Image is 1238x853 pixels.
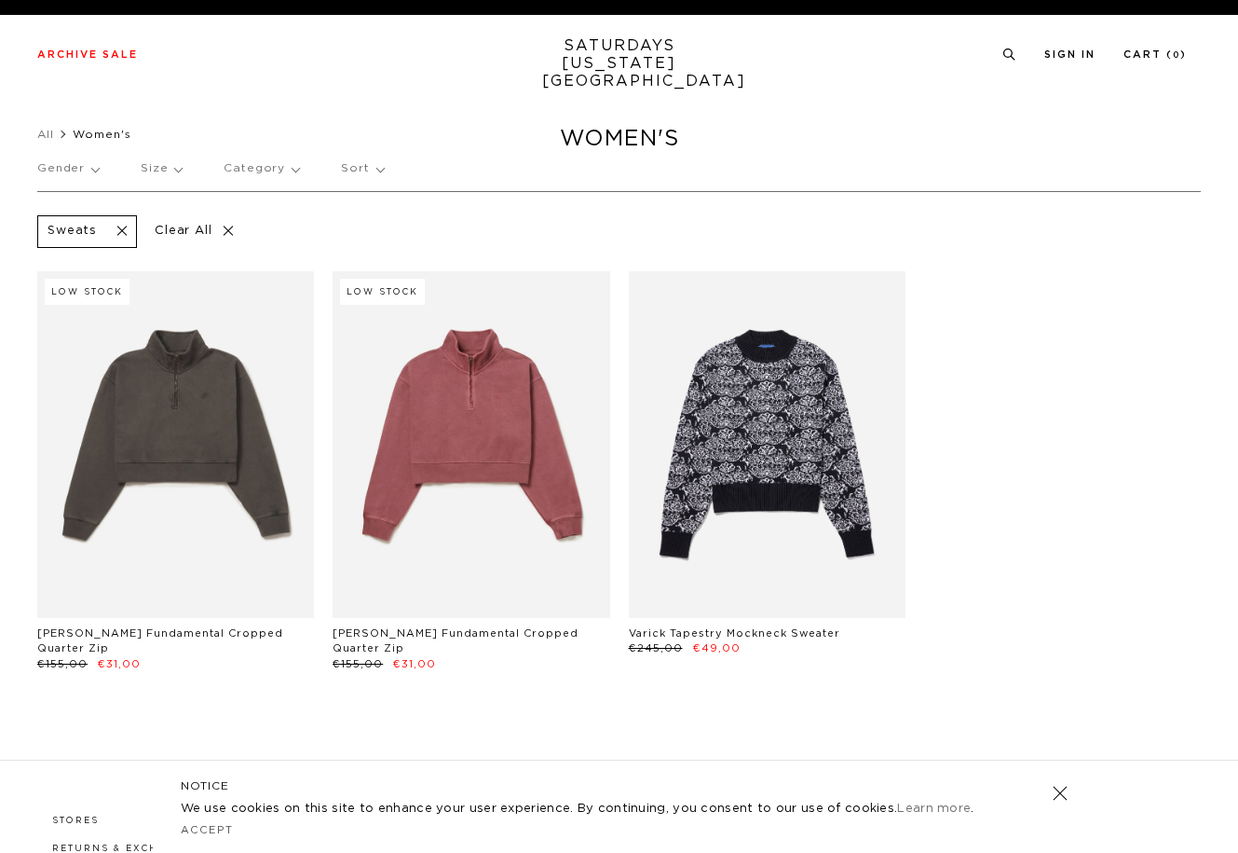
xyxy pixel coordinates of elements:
[629,643,683,654] span: €245,00
[37,659,88,669] span: €155,00
[45,279,129,305] div: Low Stock
[1173,51,1180,60] small: 0
[897,803,971,815] a: Learn more
[52,845,198,853] a: Returns & Exchanges
[146,215,242,248] p: Clear All
[37,129,54,140] a: All
[98,659,141,669] span: €31,00
[393,659,436,669] span: €31,00
[181,800,992,819] p: We use cookies on this site to enhance your user experience. By continuing, you consent to our us...
[629,628,840,639] a: Varick Tapestry Mockneck Sweater
[333,659,383,669] span: €155,00
[37,147,99,190] p: Gender
[181,825,235,835] a: Accept
[333,628,578,654] a: [PERSON_NAME] Fundamental Cropped Quarter Zip
[340,279,425,305] div: Low Stock
[52,817,99,825] a: Stores
[141,147,182,190] p: Size
[542,37,696,90] a: SATURDAYS[US_STATE][GEOGRAPHIC_DATA]
[1044,49,1095,60] a: Sign In
[693,643,741,654] span: €49,00
[48,224,97,240] p: Sweats
[224,147,299,190] p: Category
[341,147,383,190] p: Sort
[37,628,283,654] a: [PERSON_NAME] Fundamental Cropped Quarter Zip
[73,129,131,140] span: Women's
[1123,49,1187,60] a: Cart (0)
[181,777,1058,794] h5: NOTICE
[37,49,138,60] a: Archive Sale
